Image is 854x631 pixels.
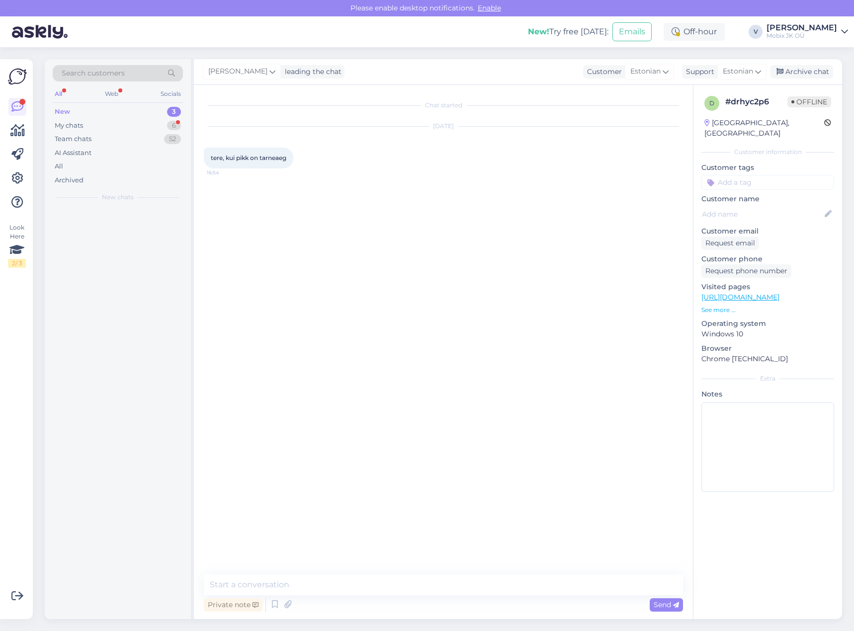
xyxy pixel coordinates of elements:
[770,65,833,79] div: Archive chat
[55,121,83,131] div: My chats
[709,99,714,107] span: d
[664,23,725,41] div: Off-hour
[55,134,91,144] div: Team chats
[702,209,823,220] input: Add name
[725,96,787,108] div: # drhyc2p6
[281,67,342,77] div: leading the chat
[749,25,763,39] div: V
[701,162,834,173] p: Customer tags
[723,66,753,77] span: Estonian
[767,32,837,40] div: Mobix JK OÜ
[701,329,834,339] p: Windows 10
[583,67,622,77] div: Customer
[211,154,286,161] span: tere, kui pikk on tarneaeg
[8,223,26,268] div: Look Here
[204,101,683,110] div: Chat started
[630,66,661,77] span: Estonian
[8,259,26,268] div: 2 / 3
[167,121,181,131] div: 6
[55,107,70,117] div: New
[682,67,714,77] div: Support
[164,134,181,144] div: 52
[55,148,91,158] div: AI Assistant
[701,374,834,383] div: Extra
[53,87,64,100] div: All
[475,3,504,12] span: Enable
[701,343,834,354] p: Browser
[103,87,120,100] div: Web
[704,118,824,139] div: [GEOGRAPHIC_DATA], [GEOGRAPHIC_DATA]
[701,254,834,264] p: Customer phone
[701,389,834,399] p: Notes
[528,27,549,36] b: New!
[167,107,181,117] div: 3
[701,354,834,364] p: Chrome [TECHNICAL_ID]
[701,237,759,250] div: Request email
[208,66,267,77] span: [PERSON_NAME]
[787,96,831,107] span: Offline
[612,22,652,41] button: Emails
[204,122,683,131] div: [DATE]
[204,598,262,612] div: Private note
[701,264,791,278] div: Request phone number
[767,24,848,40] a: [PERSON_NAME]Mobix JK OÜ
[55,161,63,171] div: All
[102,193,134,202] span: New chats
[62,68,125,79] span: Search customers
[159,87,183,100] div: Socials
[654,600,679,609] span: Send
[701,293,779,302] a: [URL][DOMAIN_NAME]
[767,24,837,32] div: [PERSON_NAME]
[701,282,834,292] p: Visited pages
[701,226,834,237] p: Customer email
[701,175,834,190] input: Add a tag
[701,194,834,204] p: Customer name
[528,26,608,38] div: Try free [DATE]:
[701,306,834,315] p: See more ...
[55,175,84,185] div: Archived
[701,148,834,157] div: Customer information
[701,318,834,329] p: Operating system
[8,67,27,86] img: Askly Logo
[207,169,244,176] span: 16:54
